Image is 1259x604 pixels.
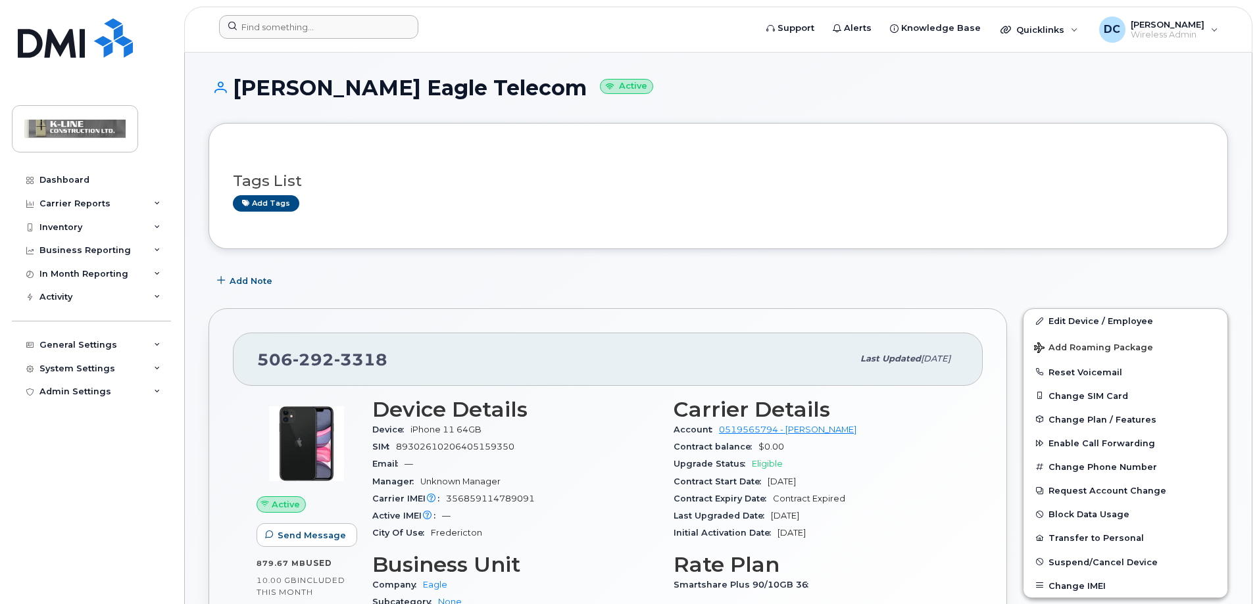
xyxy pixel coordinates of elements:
[674,511,771,521] span: Last Upgraded Date
[372,553,658,576] h3: Business Unit
[306,558,332,568] span: used
[1024,431,1227,455] button: Enable Call Forwarding
[719,425,856,434] a: 0519565794 - [PERSON_NAME]
[773,494,845,503] span: Contract Expired
[372,459,405,469] span: Email
[410,425,481,434] span: iPhone 11 64GB
[420,476,501,486] span: Unknown Manager
[431,528,482,538] span: Fredericton
[405,459,413,469] span: —
[1024,526,1227,549] button: Transfer to Personal
[272,498,300,511] span: Active
[396,442,514,452] span: 89302610206405159350
[674,494,773,503] span: Contract Expiry Date
[372,528,431,538] span: City Of Use
[442,511,451,521] span: —
[1034,342,1153,355] span: Add Roaming Package
[372,511,442,521] span: Active IMEI
[293,350,334,369] span: 292
[372,580,423,590] span: Company
[600,79,653,94] small: Active
[267,404,346,483] img: iPhone_11.jpg
[778,528,806,538] span: [DATE]
[674,442,758,452] span: Contract balance
[257,575,345,597] span: included this month
[921,354,950,363] span: [DATE]
[674,580,815,590] span: Smartshare Plus 90/10GB 36
[752,459,783,469] span: Eligible
[674,528,778,538] span: Initial Activation Date
[446,494,535,503] span: 356859114789091
[209,269,284,292] button: Add Note
[674,476,768,486] span: Contract Start Date
[1024,502,1227,526] button: Block Data Usage
[257,576,297,585] span: 10.00 GB
[233,173,1204,189] h3: Tags List
[674,553,959,576] h3: Rate Plan
[1024,360,1227,384] button: Reset Voicemail
[334,350,387,369] span: 3318
[257,350,387,369] span: 506
[771,511,799,521] span: [DATE]
[674,398,959,421] h3: Carrier Details
[860,354,921,363] span: Last updated
[233,195,299,212] a: Add tags
[674,459,752,469] span: Upgrade Status
[372,425,410,434] span: Device
[1024,309,1227,333] a: Edit Device / Employee
[1024,478,1227,502] button: Request Account Change
[1024,333,1227,360] button: Add Roaming Package
[1024,407,1227,431] button: Change Plan / Features
[209,76,1228,99] h1: [PERSON_NAME] Eagle Telecom
[1049,414,1156,424] span: Change Plan / Features
[423,580,447,590] a: Eagle
[1024,455,1227,478] button: Change Phone Number
[257,523,357,547] button: Send Message
[1049,438,1155,448] span: Enable Call Forwarding
[1024,384,1227,407] button: Change SIM Card
[372,476,420,486] span: Manager
[758,442,784,452] span: $0.00
[372,398,658,421] h3: Device Details
[257,559,306,568] span: 879.67 MB
[230,275,272,287] span: Add Note
[768,476,796,486] span: [DATE]
[372,442,396,452] span: SIM
[1024,550,1227,574] button: Suspend/Cancel Device
[372,494,446,503] span: Carrier IMEI
[278,529,346,542] span: Send Message
[1024,574,1227,597] button: Change IMEI
[1049,557,1158,567] span: Suspend/Cancel Device
[674,425,719,434] span: Account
